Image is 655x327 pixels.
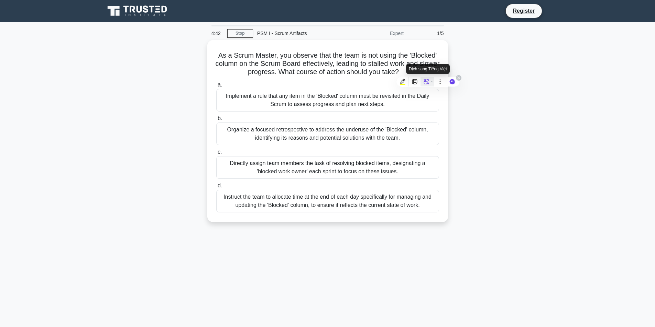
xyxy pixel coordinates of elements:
[216,122,439,145] div: Organize a focused retrospective to address the underuse of the 'Blocked' column, identifying its...
[216,190,439,212] div: Instruct the team to allocate time at the end of each day specifically for managing and updating ...
[218,115,222,121] span: b.
[207,26,227,40] div: 4:42
[227,29,253,38] a: Stop
[216,51,440,77] h5: As a Scrum Master, you observe that the team is not using the 'Blocked' column on the Scrum Board...
[216,156,439,179] div: Directly assign team members the task of resolving blocked items, designating a 'blocked work own...
[218,82,222,87] span: a.
[216,89,439,112] div: Implement a rule that any item in the 'Blocked' column must be revisited in the Daily Scrum to as...
[218,183,222,188] span: d.
[509,7,539,15] a: Register
[253,26,348,40] div: PSM I - Scrum Artifacts
[348,26,408,40] div: Expert
[408,26,448,40] div: 1/5
[218,149,222,155] span: c.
